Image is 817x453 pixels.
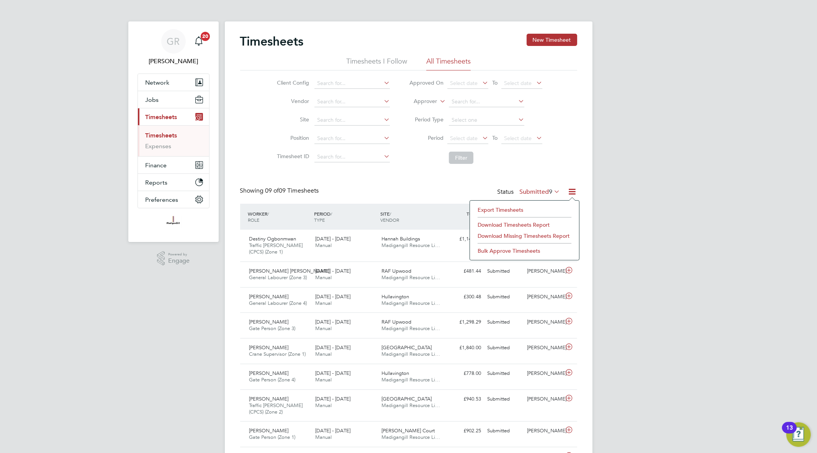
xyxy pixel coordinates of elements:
span: Preferences [146,196,178,203]
div: £300.48 [445,291,485,303]
a: GR[PERSON_NAME] [138,29,210,66]
div: PERIOD [312,207,378,227]
div: [PERSON_NAME] [524,393,564,406]
span: Manual [315,325,332,332]
span: GR [167,36,180,46]
span: [DATE] - [DATE] [315,427,350,434]
span: Reports [146,179,168,186]
div: [PERSON_NAME] [524,342,564,354]
a: Timesheets [146,132,177,139]
span: Select date [504,80,532,87]
span: [GEOGRAPHIC_DATA] [381,344,432,351]
span: Crane Supervisor (Zone 1) [249,351,306,357]
div: WORKER [246,207,313,227]
div: £778.00 [445,367,485,380]
a: 20 [191,29,206,54]
div: £940.53 [445,393,485,406]
button: Jobs [138,91,209,108]
span: 09 of [265,187,279,195]
span: / [268,211,269,217]
span: Madigangill Resource Li… [381,325,440,332]
div: [PERSON_NAME] [524,367,564,380]
span: Madigangill Resource Li… [381,434,440,440]
a: Go to home page [138,216,210,228]
span: [PERSON_NAME] [249,293,289,300]
span: Manual [315,402,332,409]
button: Reports [138,174,209,191]
span: Traffic [PERSON_NAME] (CPCS) (Zone 1) [249,242,303,255]
label: Client Config [275,79,309,86]
span: [PERSON_NAME] Court [381,427,435,434]
span: General Labourer (Zone 4) [249,300,307,306]
button: Finance [138,157,209,173]
a: Expenses [146,142,172,150]
span: 09 Timesheets [265,187,319,195]
span: / [331,211,332,217]
span: [DATE] - [DATE] [315,293,350,300]
span: [PERSON_NAME] [249,396,289,402]
a: Powered byEngage [157,251,190,266]
input: Search for... [314,115,390,126]
span: [PERSON_NAME] [249,370,289,376]
div: £1,840.00 [445,342,485,354]
span: Gate Person (Zone 3) [249,325,296,332]
div: [PERSON_NAME] [524,291,564,303]
div: Submitted [485,425,524,437]
button: Network [138,74,209,91]
span: [DATE] - [DATE] [315,268,350,274]
button: Timesheets [138,108,209,125]
span: Manual [315,351,332,357]
label: Position [275,134,309,141]
div: [PERSON_NAME] [524,425,564,437]
label: Submitted [520,188,560,196]
div: [PERSON_NAME] [524,265,564,278]
span: [DATE] - [DATE] [315,370,350,376]
label: Timesheet ID [275,153,309,160]
li: All Timesheets [426,57,471,70]
span: Hannah Buildings [381,235,420,242]
span: Finance [146,162,167,169]
span: Manual [315,300,332,306]
div: Submitted [485,393,524,406]
div: £1,149.03 [445,233,485,245]
span: Manual [315,274,332,281]
span: VENDOR [380,217,399,223]
li: Bulk Approve Timesheets [474,245,575,256]
span: Goncalo Rodrigues [138,57,210,66]
span: To [490,133,500,143]
span: [DATE] - [DATE] [315,235,350,242]
span: Madigangill Resource Li… [381,300,440,306]
input: Select one [449,115,524,126]
span: Madigangill Resource Li… [381,402,440,409]
span: TYPE [314,217,325,223]
span: Manual [315,376,332,383]
span: Network [146,79,170,86]
span: Select date [504,135,532,142]
div: 13 [786,428,793,438]
nav: Main navigation [128,21,219,242]
h2: Timesheets [240,34,304,49]
span: [GEOGRAPHIC_DATA] [381,396,432,402]
li: Export Timesheets [474,204,575,215]
span: [PERSON_NAME] [PERSON_NAME] [249,268,330,274]
input: Search for... [314,152,390,162]
div: Submitted [485,291,524,303]
div: £481.44 [445,265,485,278]
label: Site [275,116,309,123]
span: [DATE] - [DATE] [315,319,350,325]
div: [PERSON_NAME] [524,316,564,329]
span: Madigangill Resource Li… [381,351,440,357]
input: Search for... [314,78,390,89]
span: Select date [450,135,478,142]
label: Approved On [409,79,444,86]
span: ROLE [248,217,260,223]
input: Search for... [314,133,390,144]
button: Open Resource Center, 13 new notifications [786,422,811,447]
span: Jobs [146,96,159,103]
span: Gate Person (Zone 4) [249,376,296,383]
img: madigangill-logo-retina.png [165,216,182,228]
div: £902.25 [445,425,485,437]
span: To [490,78,500,88]
span: [DATE] - [DATE] [315,396,350,402]
input: Search for... [449,96,524,107]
